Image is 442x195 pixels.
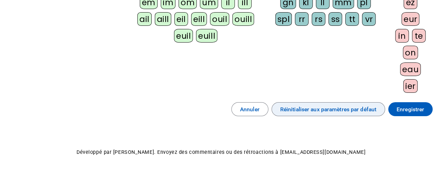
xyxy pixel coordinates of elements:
[271,102,385,116] button: Réinitialiser aux paramètres par défaut
[295,12,309,26] div: rr
[328,12,342,26] div: ss
[345,12,359,26] div: tt
[312,12,325,26] div: rs
[240,105,260,114] span: Annuler
[275,12,292,26] div: spl
[174,12,188,26] div: eil
[403,46,418,59] div: on
[280,105,376,114] span: Réinitialiser aux paramètres par défaut
[412,29,426,43] div: te
[401,12,420,26] div: eur
[397,105,424,114] span: Enregistrer
[395,29,409,43] div: in
[6,148,436,157] p: Développé par [PERSON_NAME]. Envoyez des commentaires ou des rétroactions à [EMAIL_ADDRESS][DOMAI...
[137,12,152,26] div: ail
[196,29,217,43] div: euill
[232,12,254,26] div: ouill
[210,12,229,26] div: ouil
[231,102,268,116] button: Annuler
[155,12,171,26] div: aill
[400,62,421,76] div: eau
[388,102,433,116] button: Enregistrer
[174,29,193,43] div: euil
[191,12,207,26] div: eill
[403,79,418,93] div: ier
[362,12,376,26] div: vr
